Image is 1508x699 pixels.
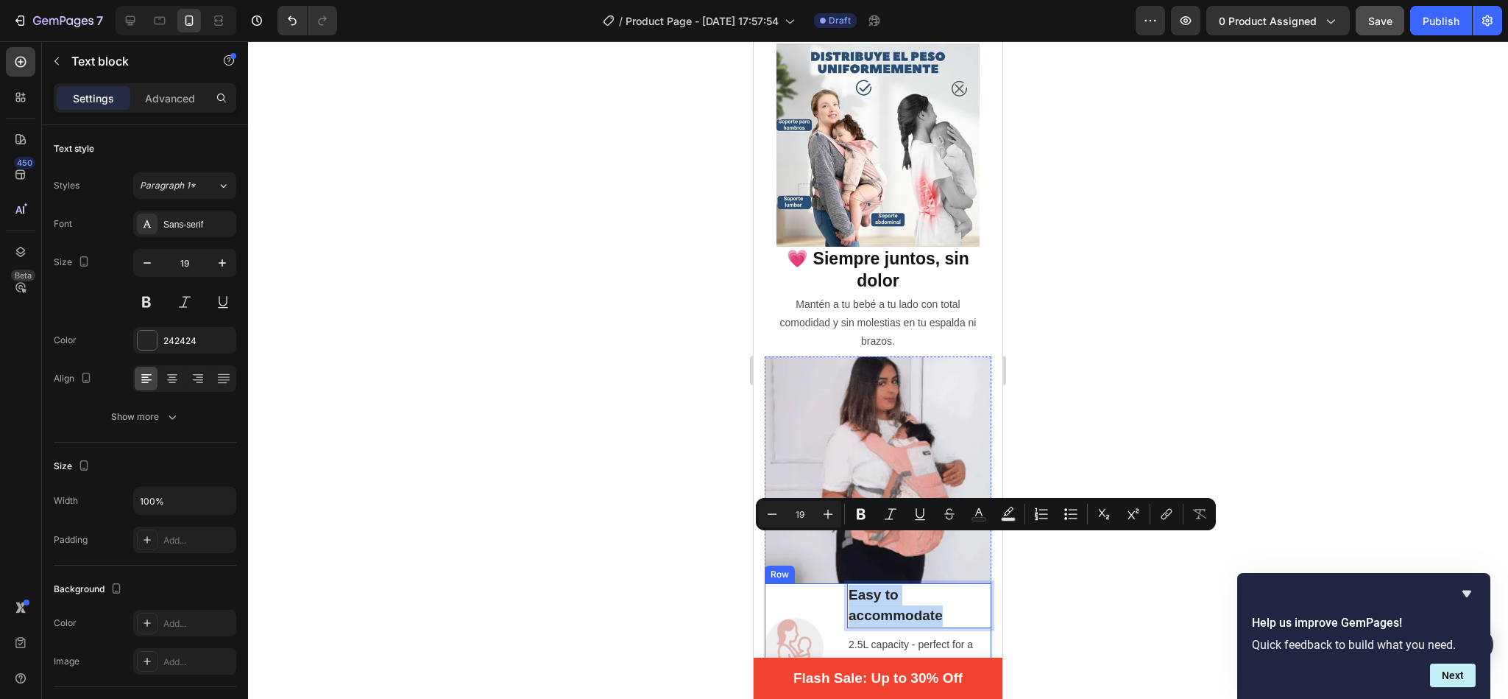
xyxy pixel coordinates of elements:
div: Padding [54,533,88,547]
div: Align [54,369,95,389]
div: Size [54,457,93,477]
div: Font [54,217,72,231]
p: Text block [71,52,197,70]
div: Color [54,617,77,630]
button: Show more [54,404,236,430]
span: Draft [829,14,851,27]
div: 242424 [163,334,233,348]
div: Image [54,655,79,668]
div: Help us improve GemPages! [1252,585,1476,687]
span: Product Page - [DATE] 17:57:54 [626,13,779,29]
p: Advanced [145,91,195,106]
p: Settings [73,91,114,106]
div: Beta [11,270,35,281]
div: 450 [14,157,35,169]
div: Editor contextual toolbar [756,498,1216,530]
div: Undo/Redo [277,6,337,35]
button: 7 [6,6,110,35]
p: 7 [96,12,103,29]
div: Add... [163,534,233,547]
button: Next question [1430,664,1476,687]
span: Save [1368,15,1392,27]
div: Add... [163,617,233,630]
div: Publish [1423,13,1459,29]
h2: Help us improve GemPages! [1252,614,1476,632]
div: Show more [111,410,180,424]
div: Text style [54,142,94,155]
button: Save [1356,6,1404,35]
p: 2.5L capacity - perfect for a family of four and won’t take up too much of your counter space! [95,594,236,669]
div: Color [54,334,77,347]
span: Paragraph 1* [140,179,196,192]
p: Quick feedback to build what you need. [1252,638,1476,652]
div: Styles [54,179,79,192]
div: Add... [163,656,233,669]
div: Width [54,494,78,507]
input: Auto [134,488,236,514]
div: Background [54,580,125,600]
span: 0 product assigned [1219,13,1317,29]
div: Row [14,527,38,540]
iframe: Design area [754,41,1002,699]
button: Hide survey [1458,585,1476,603]
div: Sans-serif [163,218,233,231]
button: 0 product assigned [1206,6,1350,35]
span: / [619,13,623,29]
button: Paragraph 1* [133,172,236,199]
div: Size [54,253,93,273]
button: Publish [1410,6,1472,35]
